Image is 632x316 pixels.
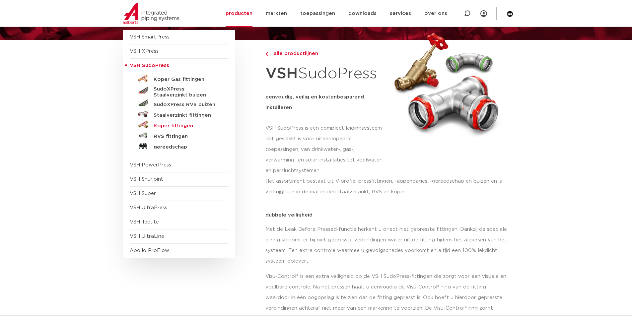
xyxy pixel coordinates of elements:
[265,50,386,58] a: alle productlijnen
[130,248,169,253] a: Apollo ProFlow
[154,112,219,118] h5: Staalverzinkt fittingen
[265,52,268,56] img: chevron-right.svg
[130,119,229,130] a: Koper fittingen
[130,98,229,109] a: SudoXPress RVS buizen
[265,213,509,218] p: dubbele veiligheid
[154,77,219,83] h5: Koper Gas fittingen
[130,162,171,167] a: VSH PowerPress
[130,220,159,224] a: VSH Tectite
[265,224,509,267] p: Met de Leak Before Pressed-functie herkent u direct niet gepresste fittingen. Dankzij de speciale...
[270,51,318,56] span: alle productlijnen
[130,141,229,151] a: gereedschap
[154,123,219,129] h5: Koper fittingen
[265,66,298,81] strong: VSH
[154,102,219,108] h5: SudoXPress RVS buizen
[265,123,386,176] p: VSH SudoPress is een compleet leidingsysteem dat geschikt is voor uiteenlopende toepassingen, van...
[130,34,170,39] a: VSH SmartPress
[265,95,364,110] strong: eenvoudig, veilig en kostenbesparend installeren
[154,86,219,98] h5: SudoXPress Staalverzinkt buizen
[130,191,156,196] a: VSH Super
[154,134,219,140] h5: RVS fittingen
[154,144,219,150] h5: gereedschap
[265,61,386,87] h1: SudoPress
[130,234,164,239] a: VSH UltraLine
[130,109,229,119] a: Staalverzinkt fittingen
[130,205,167,210] a: VSH UltraPress
[130,130,229,141] a: RVS fittingen
[130,84,229,98] a: SudoXPress Staalverzinkt buizen
[265,176,509,197] p: Het assortiment bestaat uit V-profiel pressfittingen, -appendages, -gereedschap en buizen en is v...
[130,49,159,54] a: VSH XPress
[130,63,169,68] span: VSH SudoPress
[130,73,229,84] a: Koper Gas fittingen
[130,177,163,182] a: VSH Shurjoint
